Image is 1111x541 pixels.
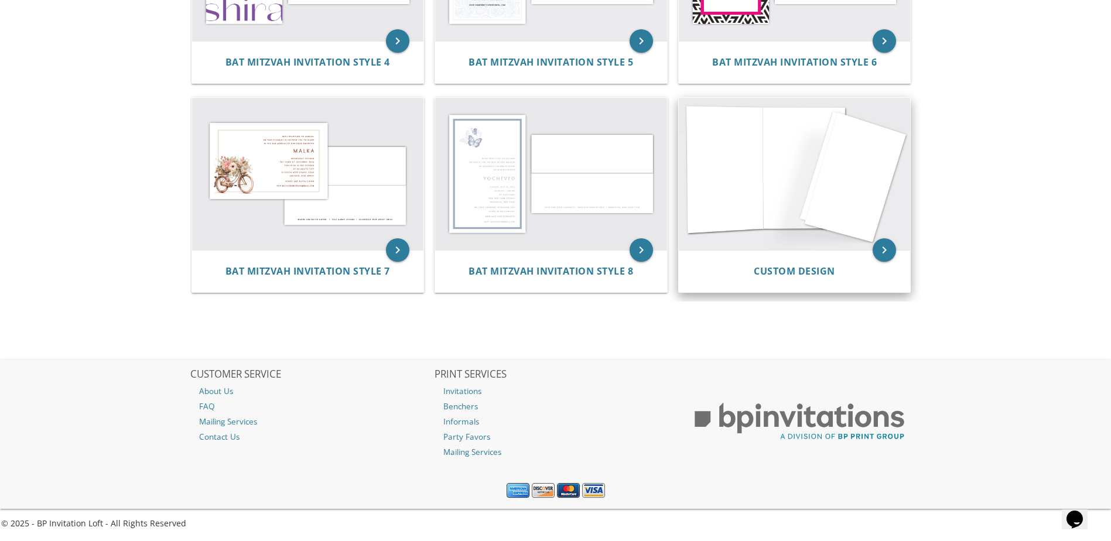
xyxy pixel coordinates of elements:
img: Bat Mitzvah Invitation Style 7 [192,98,424,250]
a: Mailing Services [435,444,677,460]
a: keyboard_arrow_right [873,29,896,53]
iframe: chat widget [1062,494,1099,529]
a: Mailing Services [190,414,433,429]
img: BP Print Group [678,392,921,451]
h2: PRINT SERVICES [435,369,677,381]
a: Contact Us [190,429,433,444]
a: Custom Design [754,266,835,277]
img: Visa [582,483,605,498]
img: Bat Mitzvah Invitation Style 8 [435,98,667,250]
a: keyboard_arrow_right [630,29,653,53]
a: Invitations [435,384,677,399]
img: Custom Design [679,98,911,250]
a: Bat Mitzvah Invitation Style 5 [469,57,633,68]
span: Bat Mitzvah Invitation Style 6 [712,56,877,69]
img: Discover [532,483,555,498]
img: American Express [507,483,529,498]
a: keyboard_arrow_right [873,238,896,262]
a: Bat Mitzvah Invitation Style 8 [469,266,633,277]
a: About Us [190,384,433,399]
a: Benchers [435,399,677,414]
span: Bat Mitzvah Invitation Style 4 [225,56,390,69]
span: Custom Design [754,265,835,278]
h2: CUSTOMER SERVICE [190,369,433,381]
a: Party Favors [435,429,677,444]
span: Bat Mitzvah Invitation Style 8 [469,265,633,278]
a: keyboard_arrow_right [386,29,409,53]
a: Informals [435,414,677,429]
a: Bat Mitzvah Invitation Style 7 [225,266,390,277]
span: Bat Mitzvah Invitation Style 5 [469,56,633,69]
a: Bat Mitzvah Invitation Style 4 [225,57,390,68]
a: FAQ [190,399,433,414]
img: MasterCard [557,483,580,498]
a: keyboard_arrow_right [630,238,653,262]
span: Bat Mitzvah Invitation Style 7 [225,265,390,278]
a: Bat Mitzvah Invitation Style 6 [712,57,877,68]
a: keyboard_arrow_right [386,238,409,262]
